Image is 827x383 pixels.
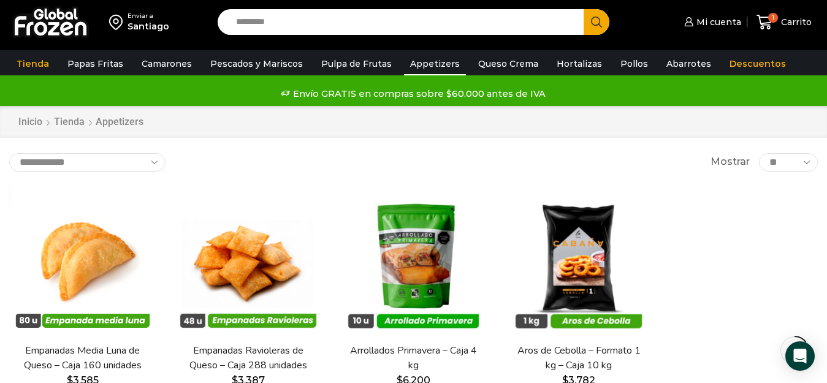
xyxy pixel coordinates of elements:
span: 1 [768,13,778,23]
div: Santiago [128,20,169,32]
a: Abarrotes [660,52,717,75]
div: Enviar a [128,12,169,20]
span: Carrito [778,16,812,28]
img: address-field-icon.svg [109,12,128,32]
a: Queso Crema [472,52,544,75]
span: Mostrar [711,155,750,169]
a: Aros de Cebolla – Formato 1 kg – Caja 10 kg [513,344,645,372]
a: Papas Fritas [61,52,129,75]
a: Tienda [10,52,55,75]
nav: Breadcrumb [18,115,143,129]
a: Empanadas Media Luna de Queso – Caja 160 unidades [17,344,149,372]
a: Pollos [614,52,654,75]
a: Appetizers [404,52,466,75]
a: Camarones [135,52,198,75]
a: Tienda [53,115,85,129]
a: Pescados y Mariscos [204,52,309,75]
span: Mi cuenta [693,16,741,28]
h1: Appetizers [96,116,143,127]
a: Empanadas Ravioleras de Queso – Caja 288 unidades [182,344,314,372]
div: Open Intercom Messenger [785,341,815,371]
a: Descuentos [723,52,792,75]
a: Inicio [18,115,43,129]
a: Mi cuenta [681,10,741,34]
a: Hortalizas [551,52,608,75]
select: Pedido de la tienda [9,153,166,172]
a: Arrollados Primavera – Caja 4 kg [348,344,480,372]
a: 1 Carrito [753,8,815,37]
a: Pulpa de Frutas [315,52,398,75]
button: Search button [584,9,609,35]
